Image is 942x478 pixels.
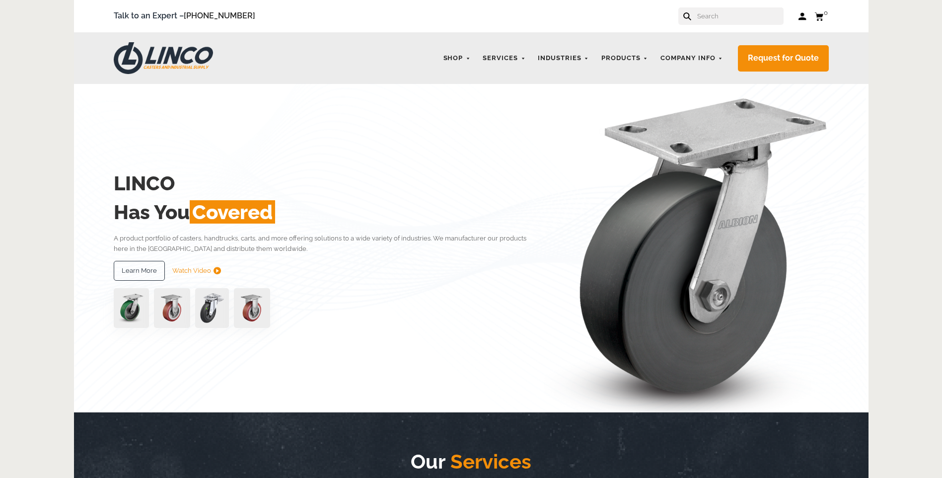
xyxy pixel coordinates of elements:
img: linco_caster [544,84,829,412]
a: Industries [533,49,594,68]
a: Watch Video [172,261,221,281]
span: Services [445,450,531,473]
h2: Has You [114,198,541,227]
p: A product portfolio of casters, handtrucks, carts, and more offering solutions to a wide variety ... [114,233,541,254]
span: Covered [190,200,275,224]
input: Search [696,7,784,25]
a: [PHONE_NUMBER] [184,11,255,20]
a: 0 [814,10,829,22]
img: subtract.png [214,267,221,274]
img: LINCO CASTERS & INDUSTRIAL SUPPLY [114,42,213,74]
span: 0 [824,9,828,16]
span: Talk to an Expert – [114,9,255,23]
a: Services [478,49,530,68]
h2: LINCO [114,169,541,198]
a: Company Info [655,49,728,68]
img: capture-59611-removebg-preview-1.png [234,288,270,328]
img: capture-59611-removebg-preview-1.png [154,288,190,328]
a: Learn More [114,261,165,281]
h2: Our [153,447,789,476]
a: Log in [798,11,807,21]
img: lvwpp200rst849959jpg-30522-removebg-preview-1.png [195,288,229,328]
a: Products [596,49,653,68]
a: Shop [438,49,476,68]
img: pn3orx8a-94725-1-1-.png [114,288,149,328]
a: Request for Quote [738,45,829,72]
